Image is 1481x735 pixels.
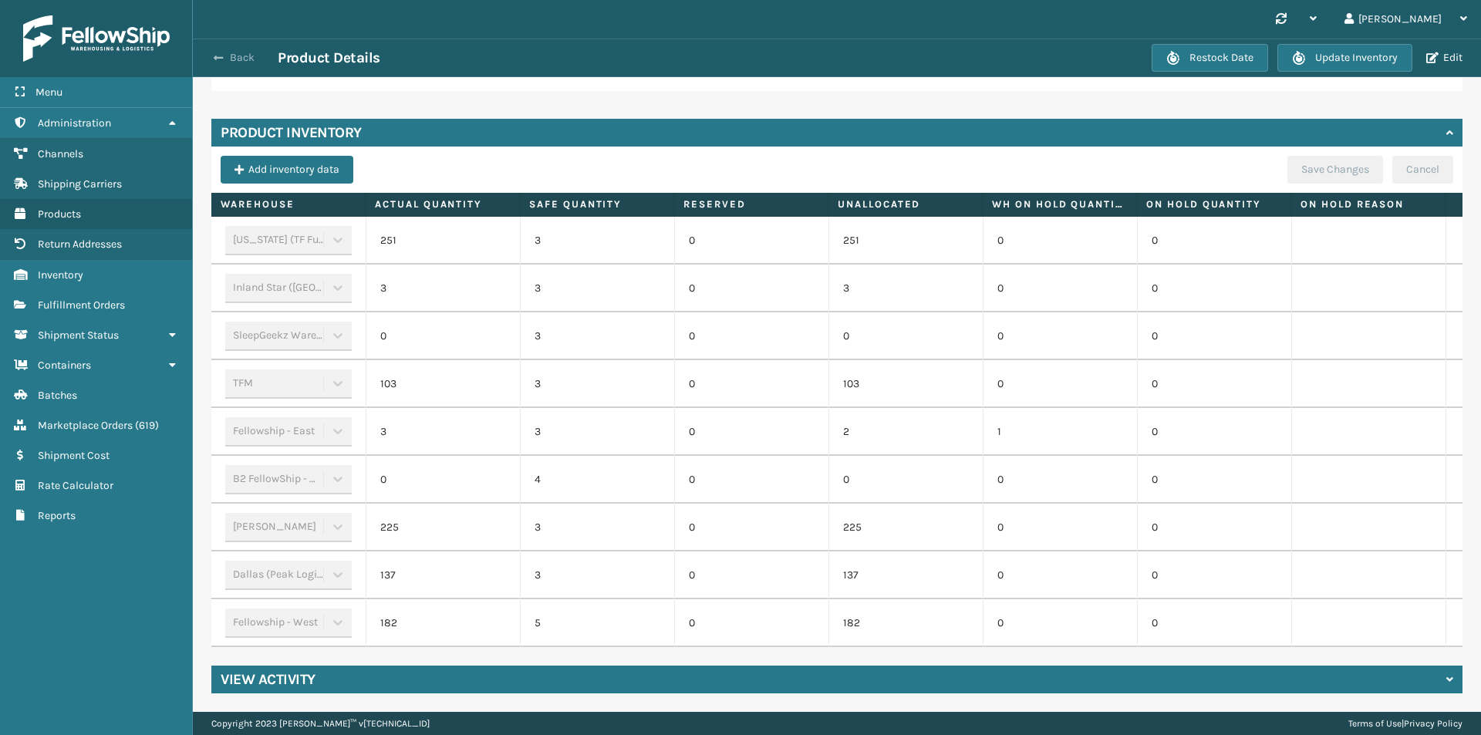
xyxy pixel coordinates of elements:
p: 0 [689,233,815,248]
span: Shipping Carriers [38,177,122,190]
td: 225 [828,504,983,551]
h4: View Activity [221,670,315,689]
td: 0 [1137,312,1291,360]
label: Safe Quantity [529,197,664,211]
p: 0 [689,376,815,392]
button: Restock Date [1152,44,1268,72]
td: 0 [983,599,1137,647]
label: On Hold Quantity [1146,197,1281,211]
span: Return Addresses [38,238,122,251]
td: 3 [520,408,674,456]
a: Privacy Policy [1404,718,1462,729]
button: Update Inventory [1277,44,1412,72]
td: 103 [366,360,520,408]
td: 0 [1137,408,1291,456]
td: 3 [366,265,520,312]
td: 3 [366,408,520,456]
td: 0 [983,504,1137,551]
span: Products [38,207,81,221]
a: Terms of Use [1348,718,1402,729]
td: 251 [828,217,983,265]
td: 0 [366,312,520,360]
td: 0 [983,312,1137,360]
button: Add inventory data [221,156,353,184]
p: 0 [689,615,815,631]
td: 225 [366,504,520,551]
p: 0 [689,520,815,535]
td: 0 [828,312,983,360]
td: 0 [1137,551,1291,599]
td: 0 [1137,217,1291,265]
td: 182 [366,599,520,647]
p: 0 [689,568,815,583]
p: 0 [689,281,815,296]
td: 0 [1137,265,1291,312]
div: | [1348,712,1462,735]
span: Marketplace Orders [38,419,133,432]
td: 3 [520,551,674,599]
button: Cancel [1392,156,1453,184]
td: 2 [828,408,983,456]
td: 3 [828,265,983,312]
td: 0 [983,551,1137,599]
td: 0 [366,456,520,504]
td: 0 [828,456,983,504]
span: Menu [35,86,62,99]
td: 4 [520,456,674,504]
td: 0 [1137,360,1291,408]
td: 3 [520,360,674,408]
label: On Hold Reason [1301,197,1435,211]
h3: Product Details [278,49,380,67]
p: 0 [689,329,815,344]
td: 0 [983,265,1137,312]
span: Shipment Cost [38,449,110,462]
p: 0 [689,472,815,487]
td: 137 [366,551,520,599]
button: Back [207,51,278,65]
td: 3 [520,504,674,551]
span: Fulfillment Orders [38,298,125,312]
td: 3 [520,312,674,360]
td: 0 [1137,599,1291,647]
td: 3 [520,265,674,312]
label: Actual Quantity [375,197,510,211]
td: 251 [366,217,520,265]
td: 0 [1137,456,1291,504]
img: logo [23,15,170,62]
span: Inventory [38,268,83,282]
td: 0 [983,456,1137,504]
p: Copyright 2023 [PERSON_NAME]™ v [TECHNICAL_ID] [211,712,430,735]
td: 182 [828,599,983,647]
span: Containers [38,359,91,372]
span: Reports [38,509,76,522]
p: 0 [689,424,815,440]
td: 3 [520,217,674,265]
button: Edit [1422,51,1467,65]
td: 137 [828,551,983,599]
label: Unallocated [838,197,973,211]
label: Reserved [683,197,818,211]
span: Channels [38,147,83,160]
button: Save Changes [1287,156,1383,184]
span: Shipment Status [38,329,119,342]
td: 0 [983,217,1137,265]
td: 0 [983,360,1137,408]
td: 5 [520,599,674,647]
label: WH On hold quantity [992,197,1127,211]
span: Batches [38,389,77,402]
h4: Product Inventory [221,123,362,142]
label: Warehouse [221,197,356,211]
td: 0 [1137,504,1291,551]
td: 1 [983,408,1137,456]
span: Administration [38,116,111,130]
td: 103 [828,360,983,408]
span: Rate Calculator [38,479,113,492]
span: ( 619 ) [135,419,159,432]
